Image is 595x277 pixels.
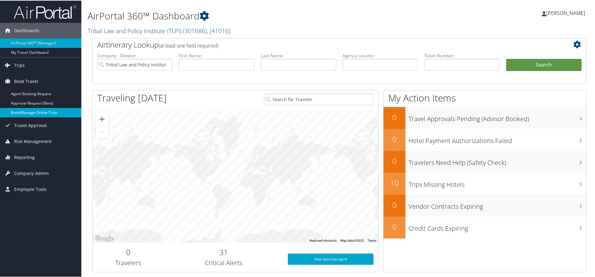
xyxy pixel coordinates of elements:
[384,172,586,194] a: 10Trips Missing Hotels
[384,194,586,216] a: 0Vendor Contracts Expiring
[97,258,159,267] h3: Travelers
[207,26,231,34] span: , [ 41016 ]
[97,91,167,104] h1: Traveling [DATE]
[384,91,586,104] h1: My Action Items
[310,238,337,242] button: Keyboard shortcuts
[384,221,405,232] h2: 0
[384,133,405,144] h2: 0
[264,93,374,105] input: Search for Traveler
[384,199,405,210] h2: 0
[542,3,591,22] a: [PERSON_NAME]
[424,52,500,58] label: Ticket Number:
[261,52,336,58] label: Last Name:
[384,111,405,122] h2: 0
[384,150,586,172] a: 0Travelers Need Help (Safety Check)
[409,177,586,188] h3: Trips Missing Hotels
[384,155,405,166] h2: 0
[97,246,159,257] h2: 0
[384,106,586,128] a: 0Travel Approvals Pending (Advisor Booked)
[409,133,586,145] h3: Hotel Payment Authorizations Failed
[384,128,586,150] a: 0Hotel Payment Authorizations Failed
[409,220,586,232] h3: Credit Cards Expiring
[88,9,423,22] h1: AirPortal 360™ Dashboard
[169,258,278,267] h3: Critical Alerts
[179,52,254,58] label: First Name:
[14,4,76,19] img: airportal-logo.png
[506,58,582,71] button: Search
[14,149,35,165] span: Reporting
[368,238,376,242] a: Terms (opens in new tab)
[14,57,25,73] span: Trips
[409,111,586,123] h3: Travel Approvals Pending (Advisor Booked)
[183,26,207,34] span: ( 301686 )
[94,234,115,242] img: Google
[94,234,115,242] a: Open this area in Google Maps (opens a new window)
[343,52,418,58] label: Agency Locator:
[14,22,39,38] span: Dashboards
[96,112,108,125] button: Zoom in
[169,246,278,257] h2: 31
[97,39,541,49] h2: Airtinerary Lookup
[409,198,586,210] h3: Vendor Contracts Expiring
[97,52,173,58] label: Company - Division:
[159,42,218,49] span: (at least one field required)
[409,155,586,167] h3: Travelers Need Help (Safety Check)
[14,133,52,149] span: Risk Management
[88,26,231,34] a: Tribal Law and Policy Institute (TLPI)
[96,125,108,138] button: Zoom out
[384,177,405,188] h2: 10
[546,9,585,16] span: [PERSON_NAME]
[384,216,586,238] a: 0Credit Cards Expiring
[14,165,49,181] span: Company Admin
[340,238,364,242] span: Map data ©2025
[14,181,47,197] span: Employee Tools
[14,73,38,89] span: Book Travel
[14,117,47,133] span: Travel Approval
[288,253,374,264] a: View SecurityLogic®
